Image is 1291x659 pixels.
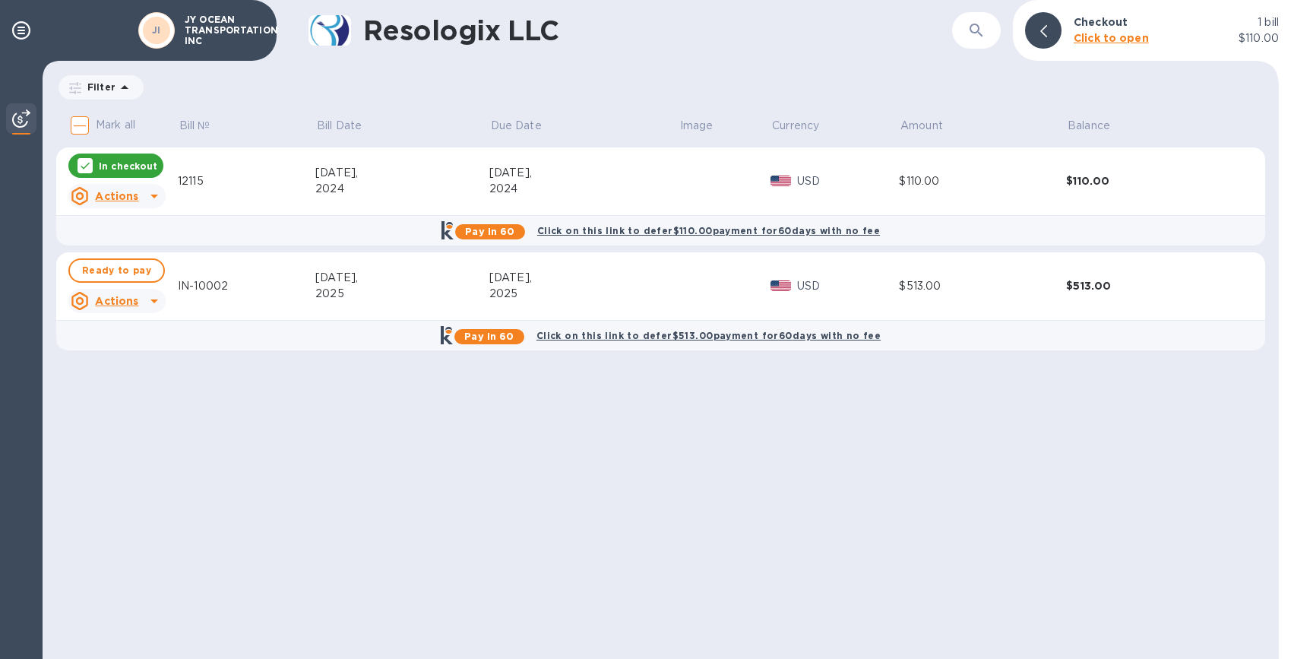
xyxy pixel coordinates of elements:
[770,176,791,186] img: USD
[537,225,880,236] b: Click on this link to defer $110.00 payment for 60 days with no fee
[185,14,261,46] p: JY OCEAN TRANSPORTATION INC
[99,160,157,173] p: In checkout
[489,270,679,286] div: [DATE],
[536,330,881,341] b: Click on this link to defer $513.00 payment for 60 days with no fee
[489,181,679,197] div: 2024
[178,173,315,189] div: 12115
[82,261,151,280] span: Ready to pay
[1074,14,1128,30] p: Checkout
[1258,14,1279,30] p: 1 bill
[1066,278,1233,293] div: $513.00
[797,173,899,189] p: USD
[96,117,135,133] p: Mark all
[1074,32,1149,44] b: Click to open
[1066,173,1233,189] div: $110.00
[772,118,819,134] p: Currency
[363,14,952,46] h1: Resologix LLC
[899,278,1066,294] div: $513.00
[1068,118,1110,134] p: Balance
[680,118,714,134] p: Image
[900,118,943,134] p: Amount
[1239,30,1279,46] p: $110.00
[179,118,210,134] p: Bill №
[315,165,489,181] div: [DATE],
[797,278,899,294] p: USD
[489,286,679,302] div: 2025
[315,181,489,197] div: 2024
[81,81,115,93] p: Filter
[317,118,362,134] p: Bill Date
[465,226,514,237] b: Pay in 60
[464,331,514,342] b: Pay in 60
[900,118,963,134] span: Amount
[1068,118,1130,134] span: Balance
[491,118,542,134] p: Due Date
[899,173,1066,189] div: $110.00
[489,165,679,181] div: [DATE],
[95,190,138,202] u: Actions
[770,280,791,291] img: USD
[315,286,489,302] div: 2025
[317,118,381,134] span: Bill Date
[315,270,489,286] div: [DATE],
[152,24,161,36] b: JI
[68,258,165,283] button: Ready to pay
[95,295,138,307] u: Actions
[178,278,315,294] div: IN-10002
[179,118,230,134] span: Bill №
[491,118,562,134] span: Due Date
